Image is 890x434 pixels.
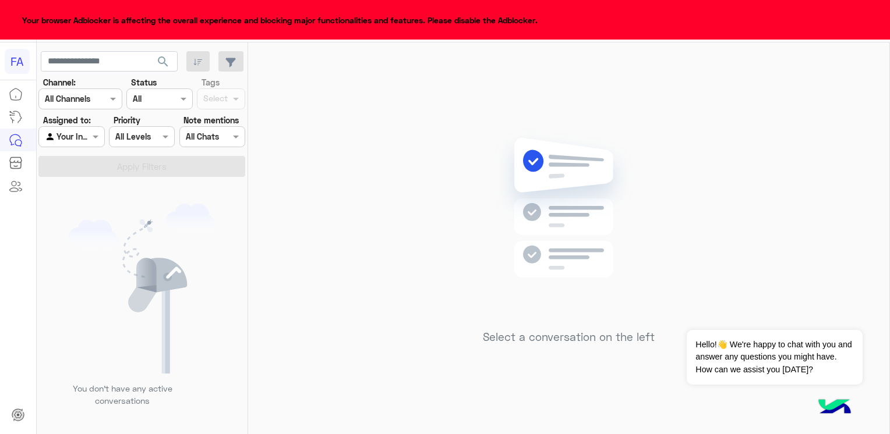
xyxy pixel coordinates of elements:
span: Hello!👋 We're happy to chat with you and answer any questions you might have. How can we assist y... [687,330,862,385]
label: Note mentions [183,114,239,126]
img: empty users [69,204,216,373]
label: Priority [114,114,140,126]
h5: Select a conversation on the left [483,330,655,344]
img: hulul-logo.png [814,387,855,428]
div: FA [5,49,30,74]
span: search [156,55,170,69]
label: Status [131,76,157,88]
button: search [149,51,178,76]
img: no messages [485,129,653,322]
p: You don’t have any active conversations [63,382,181,407]
label: Channel: [43,76,76,88]
span: Your browser Adblocker is affecting the overall experience and blocking major functionalities and... [22,14,538,26]
button: Apply Filters [38,156,245,177]
label: Assigned to: [43,114,91,126]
